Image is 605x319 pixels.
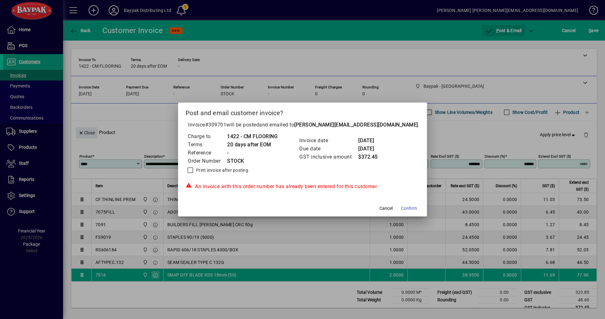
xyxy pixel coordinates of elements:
span: #309701 [205,122,227,128]
td: [DATE] [358,145,383,153]
label: Print invoice after posting [195,167,248,173]
button: Confirm [399,203,419,214]
td: Reference [187,149,227,157]
td: Due date [299,145,358,153]
div: An invoice with this order number has already been entered for this customer. [186,183,419,190]
td: $372.45 [358,153,383,161]
td: Terms [187,141,227,149]
td: 20 days after EOM [227,141,278,149]
button: Cancel [376,203,396,214]
span: and emailed to [259,122,418,128]
b: [PERSON_NAME][EMAIL_ADDRESS][DOMAIN_NAME] [294,122,418,128]
p: Invoice will be posted . [186,121,419,129]
td: STOCK [227,157,278,165]
h2: Post and email customer invoice? [178,103,427,121]
td: Invoice date [299,137,358,145]
td: GST inclusive amount [299,153,358,161]
span: Confirm [401,205,417,212]
td: - [227,149,278,157]
td: [DATE] [358,137,383,145]
td: 1422 - CM FLOORING [227,132,278,141]
span: Cancel [379,205,393,212]
td: Charge to [187,132,227,141]
td: Order Number [187,157,227,165]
